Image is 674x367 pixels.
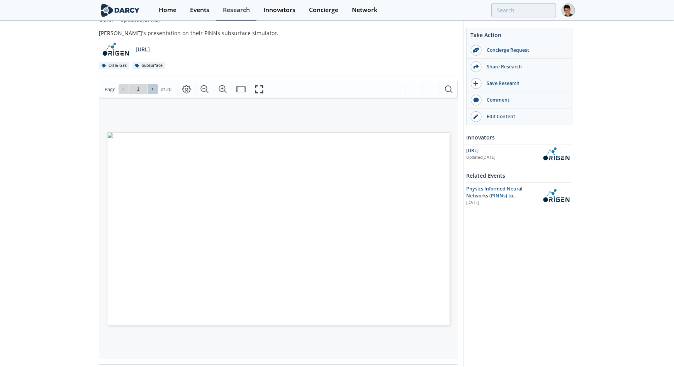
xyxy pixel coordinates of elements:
div: [DATE] [466,200,535,206]
div: Edit Content [482,113,568,120]
div: [PERSON_NAME]'s presentation on their PINNs subsurface simulator. [99,29,458,37]
img: OriGen.AI [540,147,572,161]
input: Advanced Search [491,3,556,17]
a: Physics Informed Neural Networks (PINNs) to Accelerate Subsurface Scenario Analysis [DATE] OriGen.AI [466,185,572,206]
div: Comment [482,97,568,104]
img: OriGen.AI [540,189,572,202]
div: Oil & Gas [99,62,130,69]
div: Network [352,7,377,13]
div: Save Research [482,80,568,87]
p: [URL] [136,45,150,53]
img: Profile [562,3,575,17]
div: [URL] [466,147,540,154]
img: logo-wide.svg [99,3,141,17]
div: Share Research [482,63,568,70]
div: Home [159,7,177,13]
div: Events [190,7,209,13]
div: Research [223,7,250,13]
div: Take Action [467,31,572,42]
div: Related Events [466,169,572,182]
div: Concierge Request [482,47,568,54]
a: Edit Content [467,109,572,125]
span: Physics Informed Neural Networks (PINNs) to Accelerate Subsurface Scenario Analysis [466,185,522,213]
div: Subsurface [132,62,166,69]
a: [URL] Updated[DATE] OriGen.AI [466,147,572,161]
div: Innovators [466,131,572,144]
div: Innovators [263,7,295,13]
div: Concierge [309,7,338,13]
div: Updated [DATE] [466,155,540,161]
